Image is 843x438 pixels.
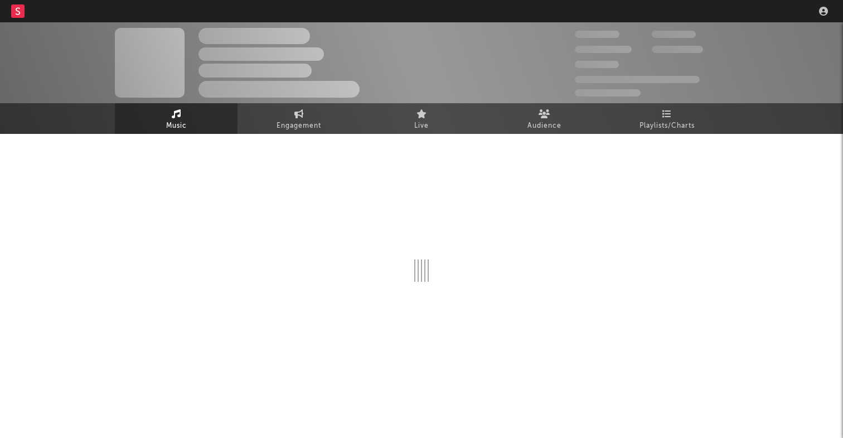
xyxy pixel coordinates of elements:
[605,103,728,134] a: Playlists/Charts
[483,103,605,134] a: Audience
[575,61,619,68] span: 100,000
[575,76,700,83] span: 50,000,000 Monthly Listeners
[527,119,561,133] span: Audience
[166,119,187,133] span: Music
[639,119,695,133] span: Playlists/Charts
[360,103,483,134] a: Live
[414,119,429,133] span: Live
[575,89,641,97] span: Jump Score: 85.0
[575,46,632,53] span: 50,000,000
[652,31,696,38] span: 100,000
[575,31,619,38] span: 300,000
[652,46,703,53] span: 1,000,000
[115,103,238,134] a: Music
[238,103,360,134] a: Engagement
[277,119,321,133] span: Engagement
